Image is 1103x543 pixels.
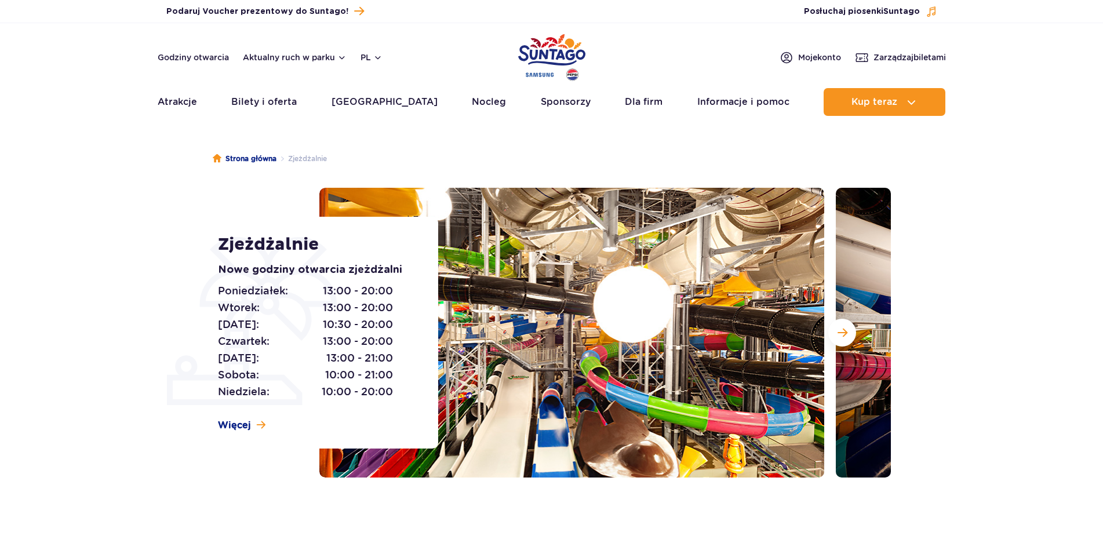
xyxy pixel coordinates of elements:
[828,319,856,347] button: Następny slajd
[780,50,841,64] a: Mojekonto
[231,88,297,116] a: Bilety i oferta
[218,300,260,316] span: Wtorek:
[518,29,585,82] a: Park of Poland
[218,262,412,278] p: Nowe godziny otwarcia zjeżdżalni
[218,419,265,432] a: Więcej
[213,153,276,165] a: Strona główna
[541,88,591,116] a: Sponsorzy
[361,52,383,63] button: pl
[166,3,364,19] a: Podaruj Voucher prezentowy do Suntago!
[798,52,841,63] span: Moje konto
[276,153,327,165] li: Zjeżdżalnie
[323,283,393,299] span: 13:00 - 20:00
[218,316,259,333] span: [DATE]:
[218,367,259,383] span: Sobota:
[323,333,393,349] span: 13:00 - 20:00
[218,234,412,255] h1: Zjeżdżalnie
[325,367,393,383] span: 10:00 - 21:00
[322,384,393,400] span: 10:00 - 20:00
[855,50,946,64] a: Zarządzajbiletami
[218,419,251,432] span: Więcej
[804,6,920,17] span: Posłuchaj piosenki
[873,52,946,63] span: Zarządzaj biletami
[218,283,288,299] span: Poniedziałek:
[472,88,506,116] a: Nocleg
[323,300,393,316] span: 13:00 - 20:00
[166,6,348,17] span: Podaruj Voucher prezentowy do Suntago!
[158,52,229,63] a: Godziny otwarcia
[243,53,347,62] button: Aktualny ruch w parku
[883,8,920,16] span: Suntago
[218,350,259,366] span: [DATE]:
[158,88,197,116] a: Atrakcje
[697,88,789,116] a: Informacje i pomoc
[326,350,393,366] span: 13:00 - 21:00
[851,97,897,107] span: Kup teraz
[218,384,270,400] span: Niedziela:
[332,88,438,116] a: [GEOGRAPHIC_DATA]
[625,88,662,116] a: Dla firm
[824,88,945,116] button: Kup teraz
[804,6,937,17] button: Posłuchaj piosenkiSuntago
[218,333,270,349] span: Czwartek:
[323,316,393,333] span: 10:30 - 20:00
